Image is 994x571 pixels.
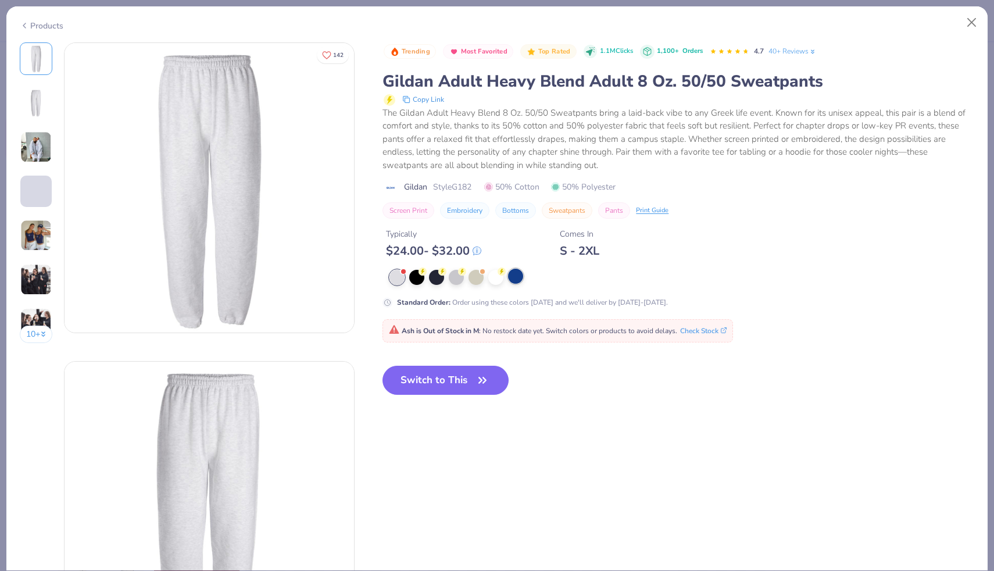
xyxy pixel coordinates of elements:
img: brand logo [382,183,398,192]
button: Close [961,12,983,34]
span: Top Rated [538,48,571,55]
img: Front [22,45,50,73]
img: Front [65,43,354,333]
span: Orders [682,47,703,55]
span: Most Favorited [461,48,507,55]
span: 50% Cotton [484,181,539,193]
div: The Gildan Adult Heavy Blend 8 Oz. 50/50 Sweatpants bring a laid-back vibe to any Greek life even... [382,106,974,172]
div: $ 24.00 - $ 32.00 [386,244,481,258]
span: 4.7 [754,47,764,56]
button: Badge Button [384,44,436,59]
div: Order using these colors [DATE] and we'll deliver by [DATE]-[DATE]. [397,297,668,308]
button: copy to clipboard [399,92,448,106]
img: Top Rated sort [527,47,536,56]
button: Pants [598,202,630,219]
img: User generated content [20,207,22,238]
a: 40+ Reviews [768,46,817,56]
img: Back [22,89,50,117]
button: 10+ [20,326,53,343]
span: Style G182 [433,181,471,193]
span: Gildan [404,181,427,193]
span: 142 [333,52,344,58]
button: Switch to This [382,366,509,395]
span: : No restock date yet. Switch colors or products to avoid delays. [389,326,677,336]
button: Check Stock [680,326,727,336]
button: Bottoms [495,202,536,219]
span: 1.1M Clicks [600,47,633,56]
button: Badge Button [443,44,513,59]
img: User generated content [20,131,52,163]
button: Sweatpants [542,202,592,219]
div: 4.7 Stars [710,42,749,61]
button: Badge Button [520,44,576,59]
span: Trending [402,48,430,55]
div: Products [20,20,63,32]
span: 50% Polyester [551,181,616,193]
strong: Standard Order : [397,298,450,307]
img: Most Favorited sort [449,47,459,56]
div: Comes In [560,228,599,240]
img: User generated content [20,220,52,251]
img: Trending sort [390,47,399,56]
img: User generated content [20,308,52,340]
div: Gildan Adult Heavy Blend Adult 8 Oz. 50/50 Sweatpants [382,70,974,92]
button: Embroidery [440,202,489,219]
div: 1,100+ [657,47,703,56]
button: Like [317,47,349,63]
strong: Ash is Out of Stock in M [402,326,479,336]
img: User generated content [20,264,52,295]
div: S - 2XL [560,244,599,258]
button: Screen Print [382,202,434,219]
div: Print Guide [636,206,668,216]
div: Typically [386,228,481,240]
